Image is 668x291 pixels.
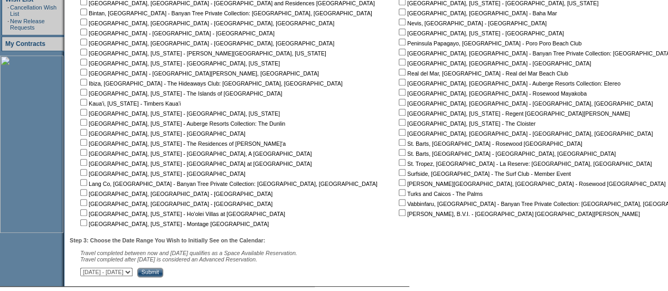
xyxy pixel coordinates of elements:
nobr: [GEOGRAPHIC_DATA], [GEOGRAPHIC_DATA] - [GEOGRAPHIC_DATA], [GEOGRAPHIC_DATA] [78,20,334,26]
nobr: [GEOGRAPHIC_DATA], [GEOGRAPHIC_DATA] - [GEOGRAPHIC_DATA], [GEOGRAPHIC_DATA] [397,130,653,137]
nobr: Peninsula Papagayo, [GEOGRAPHIC_DATA] - Poro Poro Beach Club [397,40,581,46]
nobr: [GEOGRAPHIC_DATA], [US_STATE] - The Cloister [397,120,535,127]
span: Travel completed between now and [DATE] qualifies as a Space Available Reservation. [80,250,297,256]
nobr: [GEOGRAPHIC_DATA], [GEOGRAPHIC_DATA] - [GEOGRAPHIC_DATA] [78,201,272,207]
nobr: [GEOGRAPHIC_DATA], [US_STATE] - [GEOGRAPHIC_DATA], [US_STATE] [78,60,280,67]
nobr: Real del Mar, [GEOGRAPHIC_DATA] - Real del Mar Beach Club [397,70,568,77]
nobr: Lang Co, [GEOGRAPHIC_DATA] - Banyan Tree Private Collection: [GEOGRAPHIC_DATA], [GEOGRAPHIC_DATA] [78,181,378,187]
nobr: [GEOGRAPHIC_DATA], [US_STATE] - [GEOGRAPHIC_DATA], A [GEOGRAPHIC_DATA] [78,151,312,157]
nobr: [GEOGRAPHIC_DATA], [US_STATE] - Montage [GEOGRAPHIC_DATA] [78,221,269,227]
a: Cancellation Wish List [10,4,57,17]
nobr: [GEOGRAPHIC_DATA] - [GEOGRAPHIC_DATA] - [GEOGRAPHIC_DATA] [78,30,275,36]
b: Step 3: Choose the Date Range You Wish to Initially See on the Calendar: [70,237,265,243]
nobr: Ibiza, [GEOGRAPHIC_DATA] - The Hideaways Club: [GEOGRAPHIC_DATA], [GEOGRAPHIC_DATA] [78,80,343,87]
a: New Release Requests [10,18,44,31]
nobr: St. Barts, [GEOGRAPHIC_DATA] - [GEOGRAPHIC_DATA], [GEOGRAPHIC_DATA] [397,151,616,157]
nobr: St. Barts, [GEOGRAPHIC_DATA] - Rosewood [GEOGRAPHIC_DATA] [397,140,582,147]
td: · [7,18,9,31]
nobr: Nevis, [GEOGRAPHIC_DATA] - [GEOGRAPHIC_DATA] [397,20,547,26]
nobr: [GEOGRAPHIC_DATA], [GEOGRAPHIC_DATA] - Baha Mar [397,10,557,16]
nobr: [GEOGRAPHIC_DATA], [US_STATE] - [GEOGRAPHIC_DATA] [397,30,564,36]
nobr: [GEOGRAPHIC_DATA], [US_STATE] - The Residences of [PERSON_NAME]'a [78,140,286,147]
nobr: [GEOGRAPHIC_DATA], [GEOGRAPHIC_DATA] - [GEOGRAPHIC_DATA] [78,191,272,197]
nobr: [GEOGRAPHIC_DATA], [GEOGRAPHIC_DATA] - Auberge Resorts Collection: Etereo [397,80,620,87]
nobr: [GEOGRAPHIC_DATA], [GEOGRAPHIC_DATA] - [GEOGRAPHIC_DATA] [397,60,591,67]
nobr: [GEOGRAPHIC_DATA], [US_STATE] - [PERSON_NAME][GEOGRAPHIC_DATA], [US_STATE] [78,50,326,57]
nobr: Turks and Caicos - The Palms [397,191,483,197]
nobr: Bintan, [GEOGRAPHIC_DATA] - Banyan Tree Private Collection: [GEOGRAPHIC_DATA], [GEOGRAPHIC_DATA] [78,10,372,16]
nobr: [GEOGRAPHIC_DATA], [GEOGRAPHIC_DATA] - [GEOGRAPHIC_DATA], [GEOGRAPHIC_DATA] [397,100,653,107]
nobr: [GEOGRAPHIC_DATA], [US_STATE] - Auberge Resorts Collection: The Dunlin [78,120,285,127]
input: Submit [137,268,163,277]
nobr: [GEOGRAPHIC_DATA], [US_STATE] - The Islands of [GEOGRAPHIC_DATA] [78,90,282,97]
nobr: [PERSON_NAME], B.V.I. - [GEOGRAPHIC_DATA] [GEOGRAPHIC_DATA][PERSON_NAME] [397,211,640,217]
nobr: [GEOGRAPHIC_DATA], [GEOGRAPHIC_DATA] - Rosewood Mayakoba [397,90,587,97]
nobr: [GEOGRAPHIC_DATA] - [GEOGRAPHIC_DATA][PERSON_NAME], [GEOGRAPHIC_DATA] [78,70,319,77]
nobr: Surfside, [GEOGRAPHIC_DATA] - The Surf Club - Member Event [397,171,571,177]
nobr: Kaua'i, [US_STATE] - Timbers Kaua'i [78,100,181,107]
nobr: [GEOGRAPHIC_DATA], [US_STATE] - [GEOGRAPHIC_DATA] at [GEOGRAPHIC_DATA] [78,161,312,167]
nobr: [GEOGRAPHIC_DATA], [GEOGRAPHIC_DATA] - [GEOGRAPHIC_DATA], [GEOGRAPHIC_DATA] [78,40,334,46]
nobr: [GEOGRAPHIC_DATA], [US_STATE] - [GEOGRAPHIC_DATA] [78,130,246,137]
nobr: [GEOGRAPHIC_DATA], [US_STATE] - [GEOGRAPHIC_DATA] [78,171,246,177]
nobr: [GEOGRAPHIC_DATA], [US_STATE] - [GEOGRAPHIC_DATA], [US_STATE] [78,110,280,117]
td: · [7,4,9,17]
a: My Contracts [5,40,45,48]
nobr: [GEOGRAPHIC_DATA], [US_STATE] - Regent [GEOGRAPHIC_DATA][PERSON_NAME] [397,110,630,117]
nobr: Travel completed after [DATE] is considered an Advanced Reservation. [80,256,257,262]
nobr: [PERSON_NAME][GEOGRAPHIC_DATA], [GEOGRAPHIC_DATA] - Rosewood [GEOGRAPHIC_DATA] [397,181,665,187]
nobr: St. Tropez, [GEOGRAPHIC_DATA] - La Reserve: [GEOGRAPHIC_DATA], [GEOGRAPHIC_DATA] [397,161,652,167]
nobr: [GEOGRAPHIC_DATA], [US_STATE] - Ho'olei Villas at [GEOGRAPHIC_DATA] [78,211,285,217]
